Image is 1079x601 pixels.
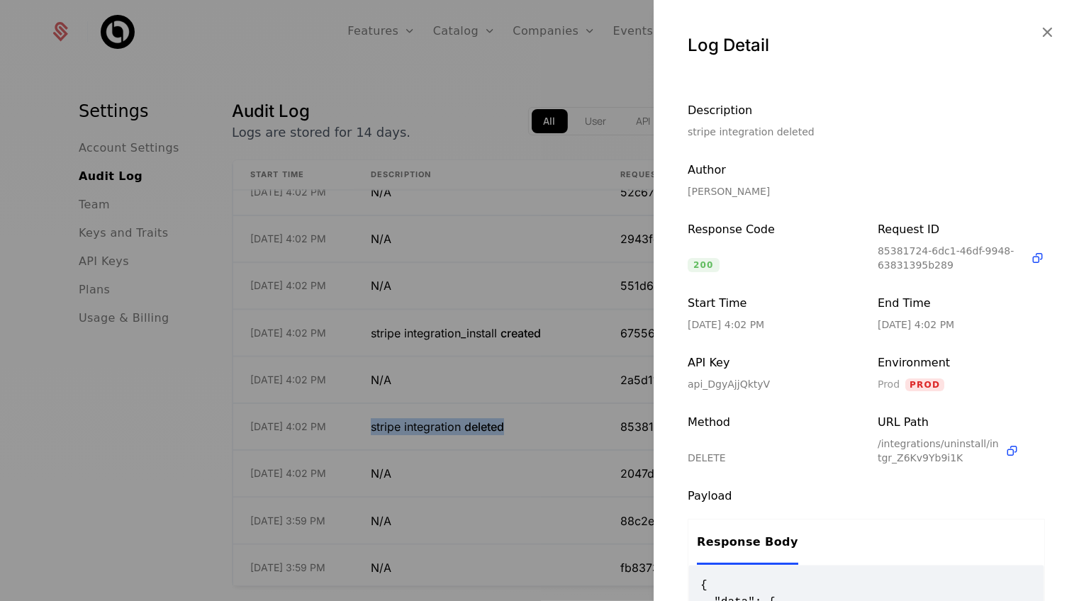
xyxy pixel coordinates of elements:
[878,295,1045,312] div: End Time
[878,354,1045,371] div: Environment
[878,221,1045,238] div: Request ID
[688,377,855,391] div: api_DgyAjjQktyV
[688,295,855,312] div: Start Time
[688,488,1045,505] div: Payload
[688,125,815,139] span: stripe integration deleted
[878,318,1045,332] div: [DATE] 4:02 PM
[878,378,900,390] span: Prod
[688,318,855,332] div: [DATE] 4:02 PM
[688,221,855,252] div: Response Code
[688,184,1045,198] div: [PERSON_NAME]
[688,414,855,445] div: Method
[697,534,798,551] div: Response Body
[688,102,1045,119] div: Description
[688,258,720,272] span: 200
[688,354,855,371] div: API Key
[777,126,815,137] span: deleted
[878,437,999,465] span: /integrations/uninstall/intgr_Z6Kv9Yb9i1K
[688,162,1045,179] div: Author
[905,378,944,391] span: Prod
[688,451,855,465] div: DELETE
[688,34,1045,57] div: Log Detail
[878,244,1024,272] span: 85381724-6dc1-46df-9948-63831395b289
[878,414,1045,431] div: URL Path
